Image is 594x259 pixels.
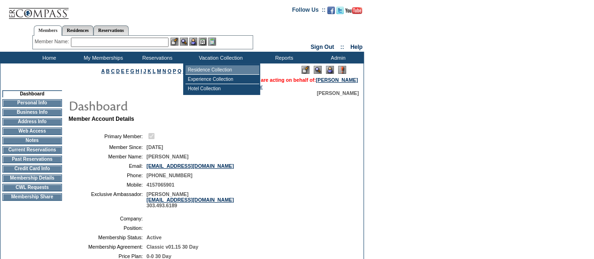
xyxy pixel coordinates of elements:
[153,68,155,74] a: L
[336,9,344,15] a: Follow us on Twitter
[129,52,183,63] td: Reservations
[345,9,362,15] a: Subscribe to our YouTube Channel
[2,146,62,154] td: Current Reservations
[189,38,197,46] img: Impersonate
[327,7,335,14] img: Become our fan on Facebook
[121,68,124,74] a: E
[183,52,256,63] td: Vacation Collection
[116,68,120,74] a: D
[180,38,188,46] img: View
[62,25,93,35] a: Residences
[101,68,105,74] a: A
[2,193,62,201] td: Membership Share
[147,173,193,178] span: [PHONE_NUMBER]
[72,144,143,150] td: Member Since:
[185,84,259,93] td: Hotel Collection
[310,52,364,63] td: Admin
[147,154,188,159] span: [PERSON_NAME]
[147,144,163,150] span: [DATE]
[340,44,344,50] span: ::
[162,68,166,74] a: N
[327,9,335,15] a: Become our fan on Facebook
[316,77,358,83] a: [PERSON_NAME]
[72,154,143,159] td: Member Name:
[106,68,110,74] a: B
[2,99,62,107] td: Personal Info
[140,68,142,74] a: I
[185,65,259,75] td: Residence Collection
[130,68,134,74] a: G
[68,96,256,115] img: pgTtlDashboard.gif
[170,38,178,46] img: b_edit.gif
[345,7,362,14] img: Subscribe to our YouTube Channel
[292,6,325,17] td: Follow Us ::
[350,44,363,50] a: Help
[147,191,234,208] span: [PERSON_NAME] 303.493.6189
[177,68,181,74] a: Q
[147,197,234,203] a: [EMAIL_ADDRESS][DOMAIN_NAME]
[208,38,216,46] img: b_calculator.gif
[2,90,62,97] td: Dashboard
[75,52,129,63] td: My Memberships
[326,66,334,74] img: Impersonate
[2,137,62,144] td: Notes
[338,66,346,74] img: Log Concern/Member Elevation
[2,184,62,191] td: CWL Requests
[2,174,62,182] td: Membership Details
[69,116,134,122] b: Member Account Details
[147,182,174,188] span: 4157065901
[199,38,207,46] img: Reservations
[147,253,171,259] span: 0-0 30 Day
[147,235,162,240] span: Active
[72,132,143,141] td: Primary Member:
[72,225,143,231] td: Position:
[147,68,151,74] a: K
[143,68,146,74] a: J
[72,244,143,250] td: Membership Agreement:
[173,68,176,74] a: P
[72,191,143,208] td: Exclusive Ambassador:
[336,7,344,14] img: Follow us on Twitter
[250,77,358,83] span: You are acting on behalf of:
[72,216,143,221] td: Company:
[72,182,143,188] td: Mobile:
[136,68,139,74] a: H
[72,253,143,259] td: Price Plan:
[34,25,62,36] a: Members
[301,66,309,74] img: Edit Mode
[168,68,171,74] a: O
[256,52,310,63] td: Reports
[126,68,129,74] a: F
[72,173,143,178] td: Phone:
[157,68,161,74] a: M
[35,38,71,46] div: Member Name:
[111,68,115,74] a: C
[21,52,75,63] td: Home
[2,118,62,126] td: Address Info
[93,25,129,35] a: Reservations
[72,163,143,169] td: Email:
[185,75,259,84] td: Experience Collection
[72,235,143,240] td: Membership Status:
[314,66,322,74] img: View Mode
[2,165,62,173] td: Credit Card Info
[2,156,62,163] td: Past Reservations
[310,44,334,50] a: Sign Out
[317,90,359,96] span: [PERSON_NAME]
[147,163,234,169] a: [EMAIL_ADDRESS][DOMAIN_NAME]
[2,127,62,135] td: Web Access
[2,109,62,116] td: Business Info
[147,244,198,250] span: Classic v01.15 30 Day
